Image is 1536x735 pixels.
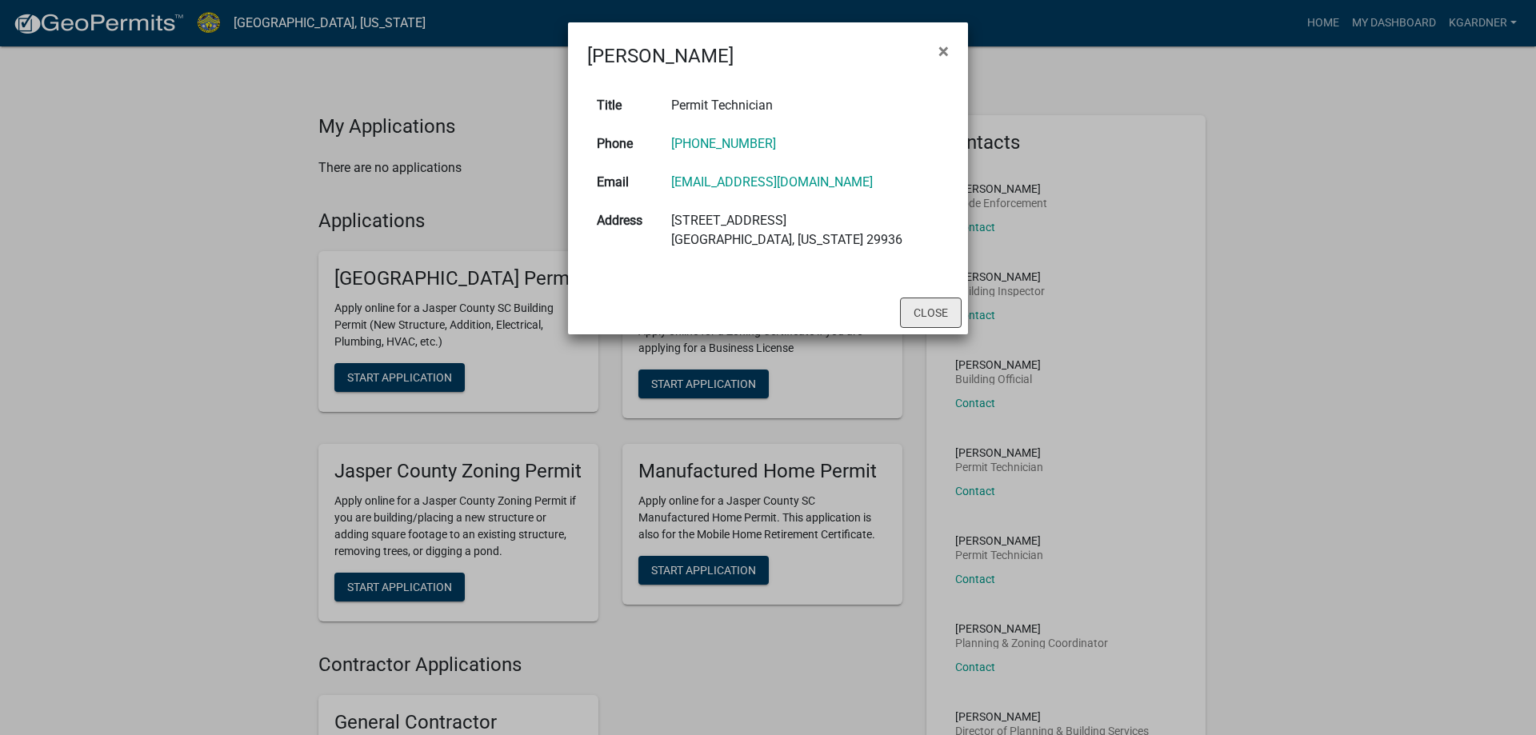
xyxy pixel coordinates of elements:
[926,29,962,74] button: Close
[938,40,949,62] span: ×
[587,163,662,202] th: Email
[587,42,734,70] h4: [PERSON_NAME]
[900,298,962,328] button: Close
[671,174,873,190] a: [EMAIL_ADDRESS][DOMAIN_NAME]
[662,86,949,125] td: Permit Technician
[587,202,662,259] th: Address
[662,202,949,259] td: [STREET_ADDRESS] [GEOGRAPHIC_DATA], [US_STATE] 29936
[587,125,662,163] th: Phone
[587,86,662,125] th: Title
[671,136,776,151] a: [PHONE_NUMBER]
